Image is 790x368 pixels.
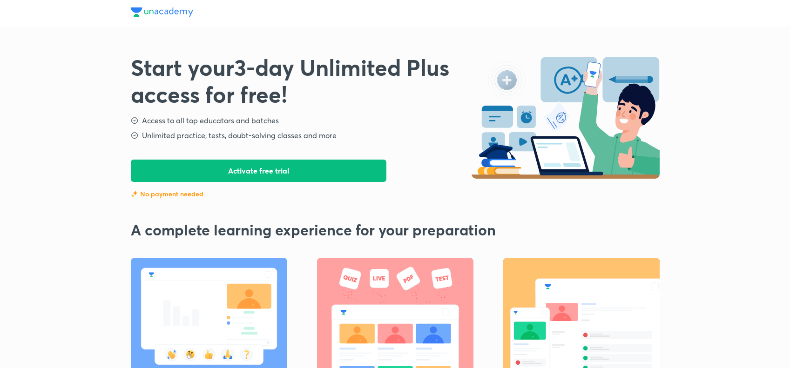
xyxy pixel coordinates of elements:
[131,54,472,107] h3: Start your 3 -day Unlimited Plus access for free!
[131,190,138,198] img: feature
[131,160,387,182] button: Activate free trial
[140,189,203,199] p: No payment needed
[130,116,139,125] img: step
[130,131,139,140] img: step
[131,7,193,17] img: Unacademy
[142,130,337,141] h5: Unlimited practice, tests, doubt-solving classes and more
[472,54,659,179] img: start-free-trial
[131,7,193,19] a: Unacademy
[142,115,279,126] h5: Access to all top educators and batches
[131,221,660,239] h2: A complete learning experience for your preparation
